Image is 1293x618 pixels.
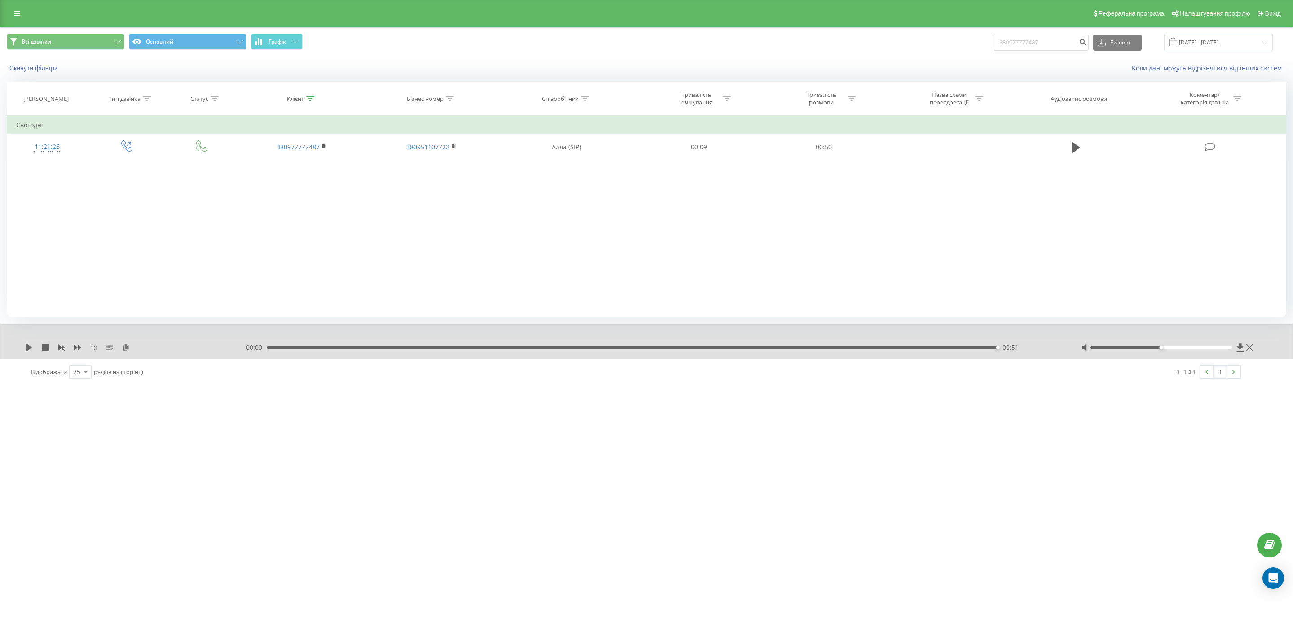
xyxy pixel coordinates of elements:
[542,95,579,103] div: Співробітник
[925,91,973,106] div: Назва схеми переадресації
[1051,95,1107,103] div: Аудіозапис розмови
[1179,91,1231,106] div: Коментар/категорія дзвінка
[22,38,51,45] span: Всі дзвінки
[1132,64,1286,72] a: Коли дані можуть відрізнятися вiд інших систем
[497,134,637,160] td: Алла (SIP)
[94,368,143,376] span: рядків на сторінці
[129,34,246,50] button: Основний
[16,138,78,156] div: 11:21:26
[109,95,141,103] div: Тип дзвінка
[761,134,886,160] td: 00:50
[1262,567,1284,589] div: Open Intercom Messenger
[90,343,97,352] span: 1 x
[190,95,208,103] div: Статус
[1265,10,1281,17] span: Вихід
[23,95,69,103] div: [PERSON_NAME]
[277,143,320,151] a: 380977777487
[1093,35,1142,51] button: Експорт
[7,34,124,50] button: Всі дзвінки
[268,39,286,45] span: Графік
[31,368,67,376] span: Відображати
[1099,10,1165,17] span: Реферальна програма
[7,64,62,72] button: Скинути фільтри
[287,95,304,103] div: Клієнт
[994,35,1089,51] input: Пошук за номером
[673,91,721,106] div: Тривалість очікування
[996,346,1000,349] div: Accessibility label
[797,91,845,106] div: Тривалість розмови
[406,143,449,151] a: 380951107722
[1003,343,1019,352] span: 00:51
[251,34,303,50] button: Графік
[407,95,444,103] div: Бізнес номер
[1180,10,1250,17] span: Налаштування профілю
[1176,367,1196,376] div: 1 - 1 з 1
[7,116,1286,134] td: Сьогодні
[636,134,761,160] td: 00:09
[246,343,267,352] span: 00:00
[73,367,80,376] div: 25
[1214,366,1227,378] a: 1
[1159,346,1163,349] div: Accessibility label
